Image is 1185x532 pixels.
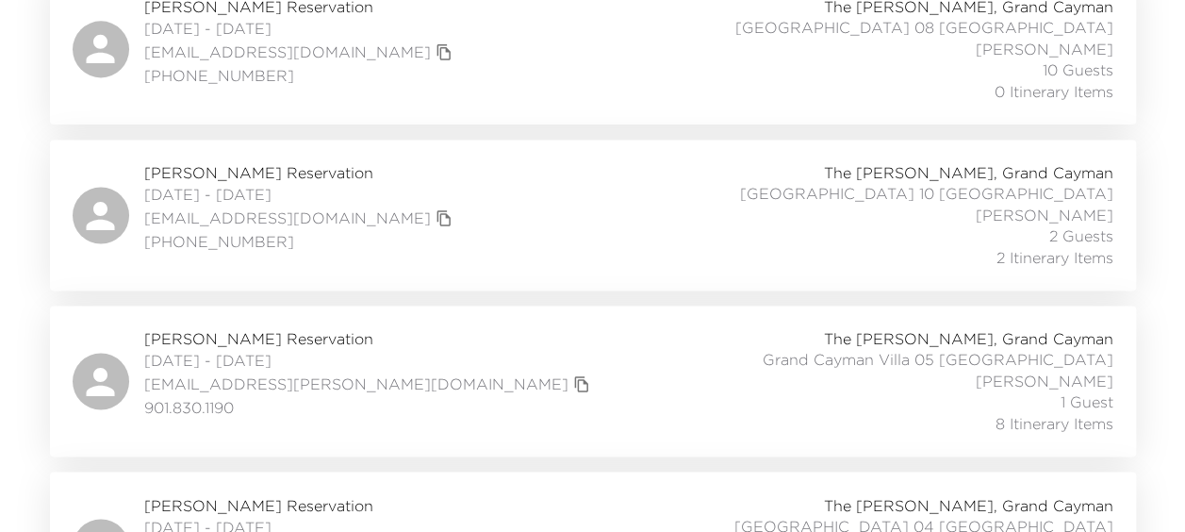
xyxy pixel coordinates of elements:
[763,349,1113,370] span: Grand Cayman Villa 05 [GEOGRAPHIC_DATA]
[144,350,595,371] span: [DATE] - [DATE]
[144,162,457,183] span: [PERSON_NAME] Reservation
[144,42,431,62] a: [EMAIL_ADDRESS][DOMAIN_NAME]
[824,162,1113,183] span: The [PERSON_NAME], Grand Cayman
[735,17,1113,38] span: [GEOGRAPHIC_DATA] 08 [GEOGRAPHIC_DATA]
[976,205,1113,225] span: [PERSON_NAME]
[740,183,1113,204] span: [GEOGRAPHIC_DATA] 10 [GEOGRAPHIC_DATA]
[144,208,431,228] a: [EMAIL_ADDRESS][DOMAIN_NAME]
[1049,225,1113,246] span: 2 Guests
[144,494,457,515] span: [PERSON_NAME] Reservation
[50,306,1136,457] a: [PERSON_NAME] Reservation[DATE] - [DATE][EMAIL_ADDRESS][PERSON_NAME][DOMAIN_NAME]copy primary mem...
[144,184,457,205] span: [DATE] - [DATE]
[144,18,457,39] span: [DATE] - [DATE]
[976,39,1113,59] span: [PERSON_NAME]
[431,205,457,231] button: copy primary member email
[1061,391,1113,412] span: 1 Guest
[144,231,457,252] span: [PHONE_NUMBER]
[144,397,595,418] span: 901.830.1190
[431,39,457,65] button: copy primary member email
[996,247,1113,268] span: 2 Itinerary Items
[144,374,568,394] a: [EMAIL_ADDRESS][PERSON_NAME][DOMAIN_NAME]
[144,328,595,349] span: [PERSON_NAME] Reservation
[50,140,1136,291] a: [PERSON_NAME] Reservation[DATE] - [DATE][EMAIL_ADDRESS][DOMAIN_NAME]copy primary member email[PHO...
[568,371,595,397] button: copy primary member email
[995,81,1113,102] span: 0 Itinerary Items
[976,371,1113,391] span: [PERSON_NAME]
[824,494,1113,515] span: The [PERSON_NAME], Grand Cayman
[1043,59,1113,80] span: 10 Guests
[824,328,1113,349] span: The [PERSON_NAME], Grand Cayman
[996,413,1113,434] span: 8 Itinerary Items
[144,65,457,86] span: [PHONE_NUMBER]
